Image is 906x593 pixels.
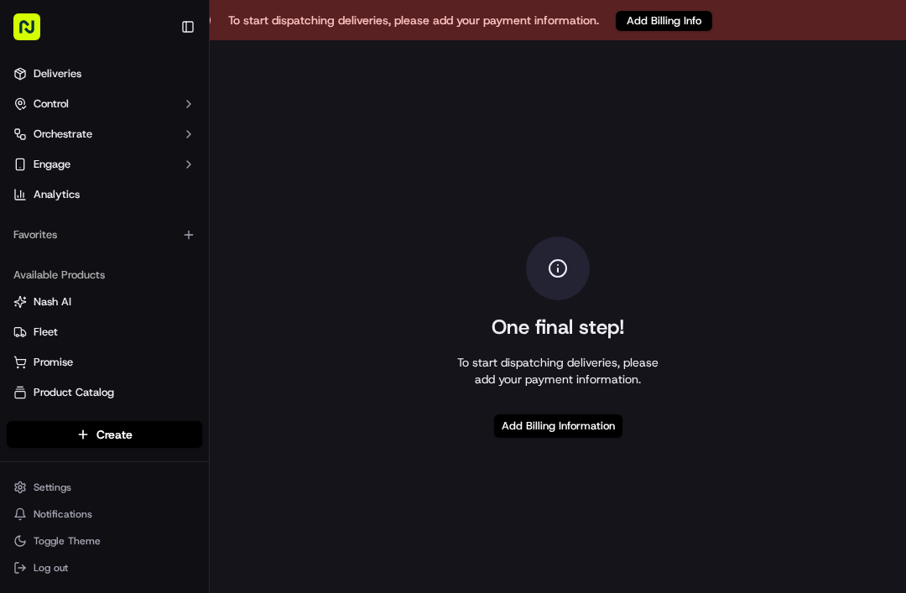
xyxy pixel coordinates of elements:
div: Favorites [7,221,202,248]
a: Add Billing Info [616,10,712,31]
button: Nash AI [7,289,202,315]
button: Notifications [7,502,202,526]
button: Product Catalog [7,379,202,406]
button: Engage [7,151,202,178]
button: Control [7,91,202,117]
span: Analytics [34,187,80,202]
span: Nash AI [34,294,71,310]
h2: One final step! [492,314,625,341]
button: Settings [7,476,202,499]
button: Fleet [7,319,202,346]
button: Log out [7,556,202,580]
span: Fleet [34,325,58,340]
button: Promise [7,349,202,376]
span: Product Catalog [34,385,114,400]
button: Create [7,421,202,448]
span: Engage [34,157,70,172]
div: Available Products [7,262,202,289]
a: Deliveries [7,60,202,87]
a: Product Catalog [13,385,195,400]
a: Nash AI [13,294,195,310]
span: Notifications [34,507,92,521]
span: Deliveries [34,66,81,81]
p: To start dispatching deliveries, please add your payment information. [228,12,599,29]
button: Add Billing Info [616,11,712,31]
button: Toggle Theme [7,529,202,553]
button: Orchestrate [7,121,202,148]
a: Analytics [7,181,202,208]
span: Log out [34,561,68,575]
span: Create [96,426,133,443]
span: Orchestrate [34,127,92,142]
a: Promise [13,355,195,370]
button: Add Billing Information [494,414,622,438]
span: Promise [34,355,73,370]
span: Toggle Theme [34,534,101,548]
p: To start dispatching deliveries, please add your payment information. [457,354,659,388]
span: Settings [34,481,71,494]
a: Fleet [13,325,195,340]
span: Control [34,96,69,112]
